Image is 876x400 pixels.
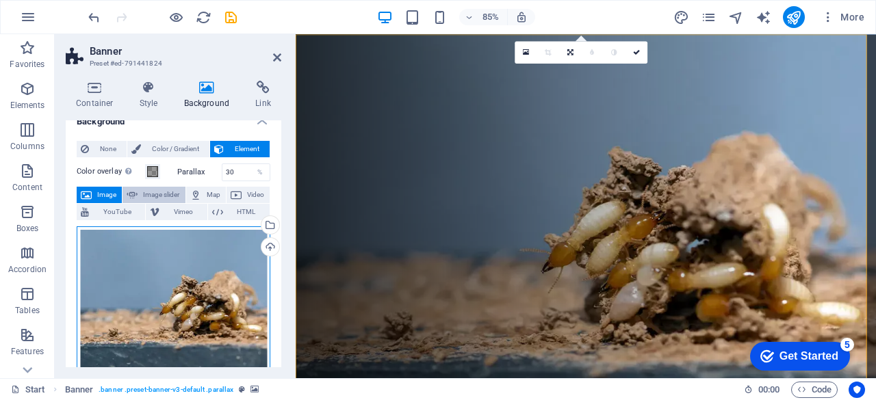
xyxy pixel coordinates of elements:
a: Crop mode [537,41,559,63]
button: reload [195,9,211,25]
i: Save (Ctrl+S) [223,10,239,25]
button: YouTube [77,204,145,220]
span: More [821,10,864,24]
span: Element [228,141,266,157]
i: AI Writer [756,10,771,25]
span: Code [797,382,832,398]
button: design [673,9,690,25]
i: On resize automatically adjust zoom level to fit chosen device. [515,11,528,23]
button: None [77,141,127,157]
p: Columns [10,141,44,152]
i: Undo: Change parallax intensity (Ctrl+Z) [86,10,102,25]
span: Map [205,187,222,203]
button: Code [791,382,838,398]
a: Click to cancel selection. Double-click to open Pages [11,382,45,398]
span: YouTube [93,204,141,220]
h4: Link [245,81,281,109]
h3: Preset #ed-791441824 [90,57,254,70]
nav: breadcrumb [65,382,259,398]
a: Greyscale [604,41,626,63]
i: This element contains a background [250,386,259,393]
div: Get Started 5 items remaining, 0% complete [11,7,111,36]
p: Boxes [16,223,39,234]
span: 00 00 [758,382,780,398]
label: Color overlay [77,163,145,180]
button: text_generator [756,9,772,25]
button: pages [701,9,717,25]
button: Usercentrics [849,382,865,398]
i: Design (Ctrl+Alt+Y) [673,10,689,25]
span: . banner .preset-banner-v3-default .parallax [99,382,233,398]
button: 85% [459,9,508,25]
div: Accend-Solution_Termite-Infestation-in-Garden-2Z06T28M2nCXDA7PzZVztA.webp [77,226,270,373]
span: Click to select. Double-click to edit [65,382,94,398]
a: Change orientation [559,41,581,63]
span: None [93,141,123,157]
div: % [250,164,270,181]
a: Blur [581,41,603,63]
button: save [222,9,239,25]
button: Image [77,187,122,203]
label: Parallax [177,168,222,176]
button: navigator [728,9,745,25]
span: HTML [227,204,266,220]
button: publish [783,6,805,28]
button: Video [227,187,270,203]
span: Color / Gradient [145,141,205,157]
button: Click here to leave preview mode and continue editing [168,9,184,25]
span: Image [96,187,118,203]
button: Element [210,141,270,157]
button: Image slider [123,187,185,203]
h4: Background [174,81,246,109]
h2: Banner [90,45,281,57]
button: Map [186,187,226,203]
button: Color / Gradient [127,141,209,157]
i: This element is a customizable preset [239,386,245,393]
span: Image slider [142,187,181,203]
i: Pages (Ctrl+Alt+S) [701,10,717,25]
button: HTML [208,204,270,220]
p: Elements [10,100,45,111]
h4: Container [66,81,129,109]
p: Features [11,346,44,357]
i: Reload page [196,10,211,25]
p: Content [12,182,42,193]
i: Navigator [728,10,744,25]
p: Favorites [10,59,44,70]
span: Vimeo [164,204,203,220]
p: Accordion [8,264,47,275]
a: Confirm ( Ctrl ⏎ ) [626,41,647,63]
div: Get Started [40,15,99,27]
a: Select files from the file manager, stock photos, or upload file(s) [515,41,537,63]
button: Vimeo [146,204,207,220]
h6: Session time [744,382,780,398]
i: Publish [786,10,801,25]
span: : [768,384,770,395]
span: Video [246,187,266,203]
p: Tables [15,305,40,316]
h6: 85% [480,9,502,25]
h4: Style [129,81,174,109]
button: undo [86,9,102,25]
button: More [816,6,870,28]
div: 5 [101,3,115,16]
